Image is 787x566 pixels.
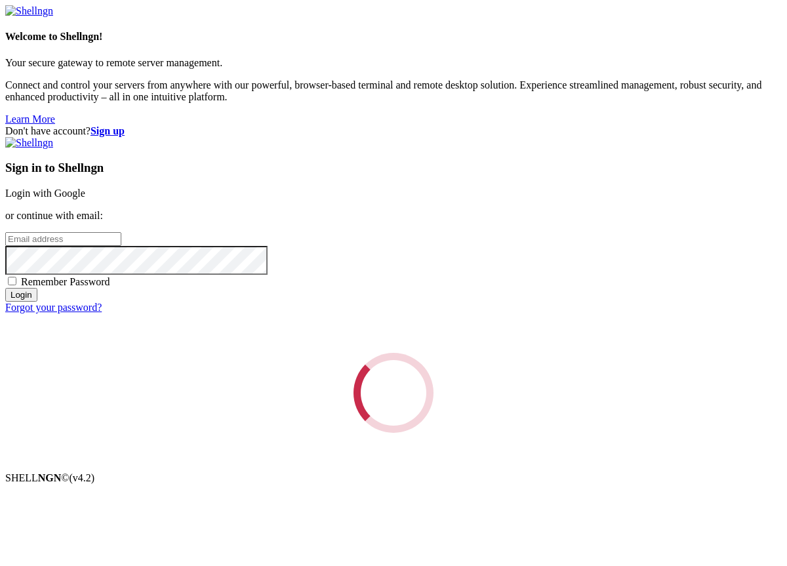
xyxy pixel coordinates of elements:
[5,302,102,313] a: Forgot your password?
[5,232,121,246] input: Email address
[8,277,16,285] input: Remember Password
[5,161,782,175] h3: Sign in to Shellngn
[5,188,85,199] a: Login with Google
[5,137,53,149] img: Shellngn
[21,276,110,287] span: Remember Password
[5,31,782,43] h4: Welcome to Shellngn!
[5,5,53,17] img: Shellngn
[70,472,95,483] span: 4.2.0
[38,472,62,483] b: NGN
[5,113,55,125] a: Learn More
[5,288,37,302] input: Login
[5,210,782,222] p: or continue with email:
[5,57,782,69] p: Your secure gateway to remote server management.
[5,125,782,137] div: Don't have account?
[5,472,94,483] span: SHELL ©
[5,79,782,103] p: Connect and control your servers from anywhere with our powerful, browser-based terminal and remo...
[340,339,447,447] div: Loading...
[91,125,125,136] a: Sign up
